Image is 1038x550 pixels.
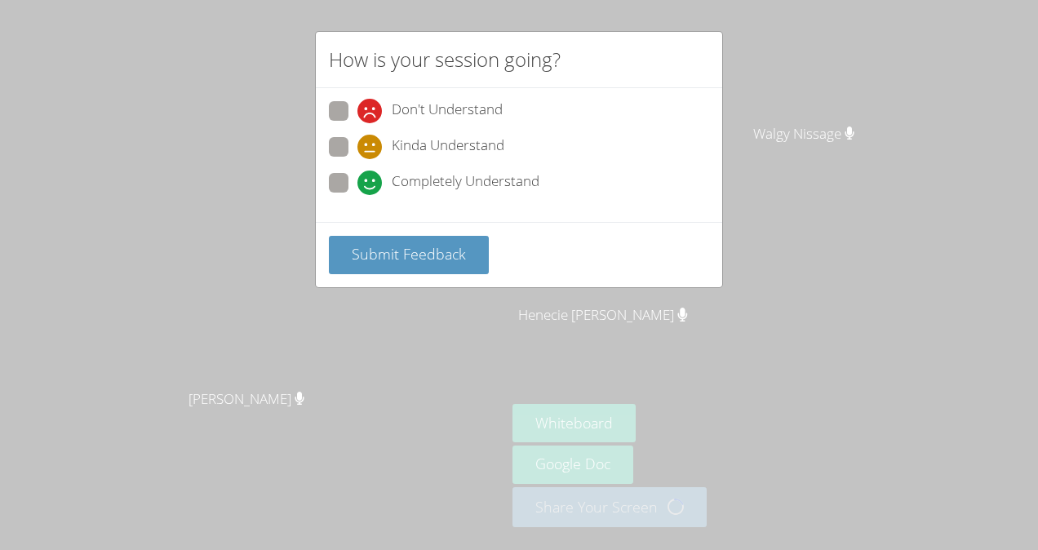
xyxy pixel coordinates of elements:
[392,135,504,159] span: Kinda Understand
[329,236,489,274] button: Submit Feedback
[329,45,561,74] h2: How is your session going?
[392,171,539,195] span: Completely Understand
[352,244,466,264] span: Submit Feedback
[392,99,503,123] span: Don't Understand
